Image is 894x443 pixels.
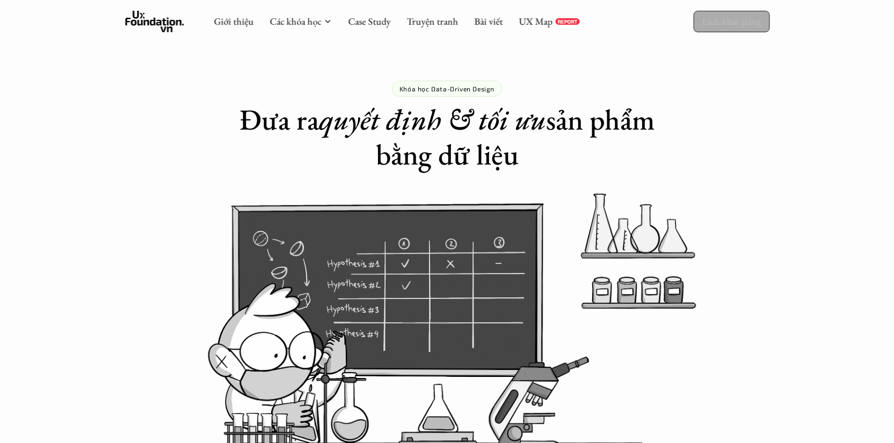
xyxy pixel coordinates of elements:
[555,18,579,25] a: REPORT
[270,15,321,27] a: Các khóa học
[474,15,503,27] a: Bài viết
[406,15,458,27] a: Truyện tranh
[693,11,769,32] a: Lịch khai giảng
[519,15,553,27] a: UX Map
[399,85,495,92] p: Khóa học Data-Driven Design
[319,101,546,138] em: quyết định & tối ưu
[232,102,662,172] h1: Đưa ra sản phẩm bằng dữ liệu
[557,18,577,25] p: REPORT
[214,15,253,27] a: Giới thiệu
[702,15,761,27] p: Lịch khai giảng
[348,15,390,27] a: Case Study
